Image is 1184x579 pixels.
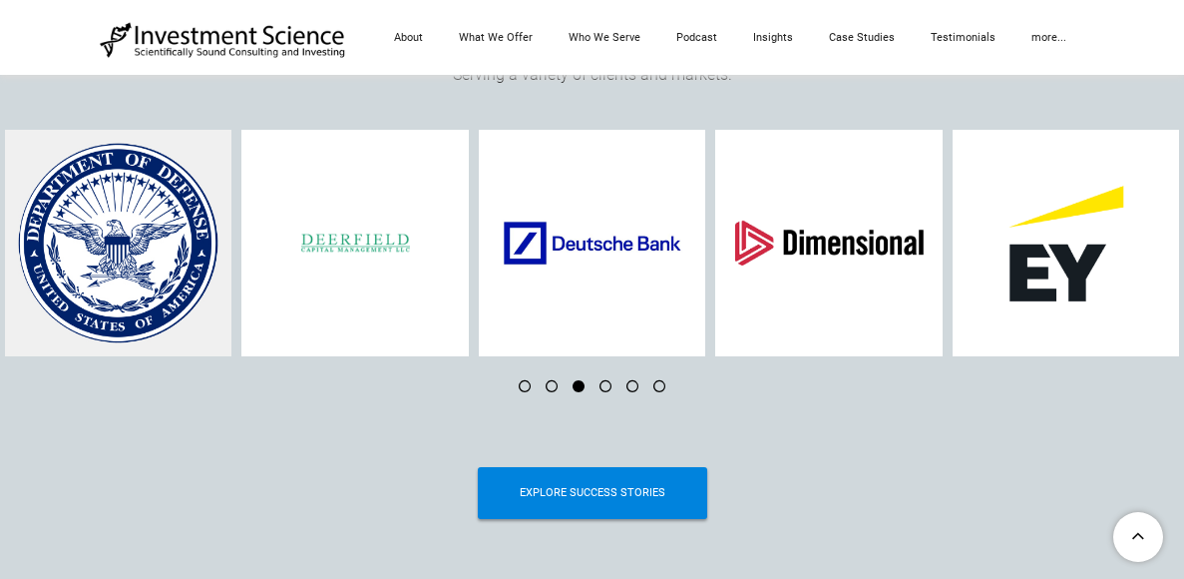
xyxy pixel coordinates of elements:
img: dimensional-orig-5f3d5eda2755f-6012d77b89a58.png [715,130,942,356]
a: Explore Success Stories [478,467,707,519]
a: To Top [1105,504,1174,569]
img: Investment Science | NYC Consulting Services [100,21,346,59]
img: l25-6683b6442363f.jpg [5,130,231,356]
img: deerfield2-orig-5f3d5ea03354d-6012d75a068a6.png [241,130,468,356]
img: ey-orig-5f3d5ef4c981f-6012d78c016c1.png [953,130,1179,356]
img: deutsche-orig-5f3d5ebb0845a-6012d76c24e4f.png [479,130,705,356]
div: Serving a variety of clients and markets. [100,61,1084,90]
span: Explore Success Stories [520,467,665,519]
